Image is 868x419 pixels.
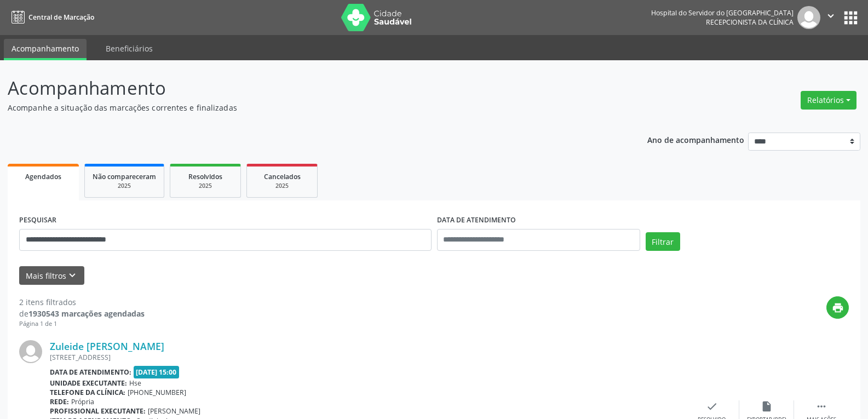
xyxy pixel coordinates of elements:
div: 2025 [93,182,156,190]
span: Recepcionista da clínica [706,18,794,27]
button: Mais filtroskeyboard_arrow_down [19,266,84,285]
button: apps [841,8,860,27]
div: Hospital do Servidor do [GEOGRAPHIC_DATA] [651,8,794,18]
span: [PHONE_NUMBER] [128,388,186,397]
div: 2 itens filtrados [19,296,145,308]
div: 2025 [178,182,233,190]
strong: 1930543 marcações agendadas [28,308,145,319]
b: Telefone da clínica: [50,388,125,397]
p: Acompanhamento [8,74,605,102]
span: Central de Marcação [28,13,94,22]
b: Rede: [50,397,69,406]
i: keyboard_arrow_down [66,269,78,282]
span: [DATE] 15:00 [134,366,180,378]
div: Página 1 de 1 [19,319,145,329]
a: Central de Marcação [8,8,94,26]
p: Acompanhe a situação das marcações correntes e finalizadas [8,102,605,113]
label: DATA DE ATENDIMENTO [437,212,516,229]
button: Filtrar [646,232,680,251]
span: [PERSON_NAME] [148,406,200,416]
i:  [825,10,837,22]
b: Data de atendimento: [50,368,131,377]
b: Unidade executante: [50,378,127,388]
a: Zuleide [PERSON_NAME] [50,340,164,352]
span: Agendados [25,172,61,181]
div: de [19,308,145,319]
span: Resolvidos [188,172,222,181]
i:  [815,400,827,412]
button: print [826,296,849,319]
span: Hse [129,378,141,388]
span: Não compareceram [93,172,156,181]
a: Acompanhamento [4,39,87,60]
i: check [706,400,718,412]
img: img [19,340,42,363]
label: PESQUISAR [19,212,56,229]
div: 2025 [255,182,309,190]
div: [STREET_ADDRESS] [50,353,685,362]
button:  [820,6,841,29]
p: Ano de acompanhamento [647,133,744,146]
button: Relatórios [801,91,856,110]
img: img [797,6,820,29]
span: Cancelados [264,172,301,181]
i: print [832,302,844,314]
span: Própria [71,397,94,406]
i: insert_drive_file [761,400,773,412]
a: Beneficiários [98,39,160,58]
b: Profissional executante: [50,406,146,416]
